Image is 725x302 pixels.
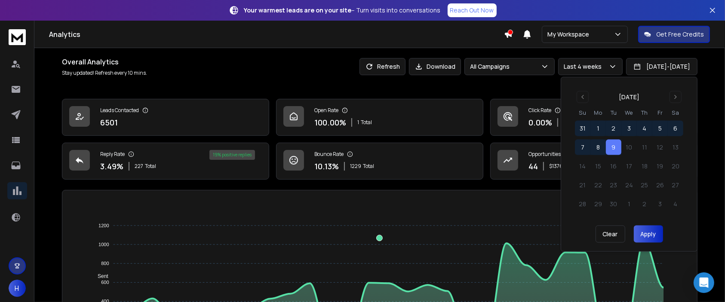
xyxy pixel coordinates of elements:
[62,143,269,180] a: Reply Rate3.49%227Total19% positive replies
[575,121,590,136] button: 31
[427,62,455,71] p: Download
[590,121,606,136] button: 1
[363,163,374,170] span: Total
[361,119,372,126] span: Total
[62,99,269,136] a: Leads Contacted6501
[634,226,663,243] button: Apply
[652,121,668,136] button: 5
[670,91,682,103] button: Go to next month
[606,108,621,117] th: Tuesday
[694,272,714,293] div: Open Intercom Messenger
[350,163,361,170] span: 1229
[549,163,566,170] p: $ 13760
[470,62,513,71] p: All Campaigns
[209,150,255,160] div: 19 % positive replies
[101,280,109,285] tspan: 600
[577,91,589,103] button: Go to previous month
[276,143,483,180] a: Bounce Rate10.13%1229Total
[377,62,400,71] p: Refresh
[652,108,668,117] th: Friday
[135,163,143,170] span: 227
[637,121,652,136] button: 4
[528,151,561,158] p: Opportunities
[409,58,461,75] button: Download
[9,29,26,45] img: logo
[357,119,359,126] span: 1
[575,108,590,117] th: Sunday
[276,99,483,136] a: Open Rate100.00%1Total
[621,108,637,117] th: Wednesday
[590,108,606,117] th: Monday
[62,70,147,76] p: Stay updated! Refresh every 10 mins.
[359,58,406,75] button: Refresh
[637,108,652,117] th: Thursday
[448,3,497,17] a: Reach Out Now
[606,140,621,155] button: 9
[596,226,625,243] button: Clear
[100,160,123,172] p: 3.49 %
[590,140,606,155] button: 8
[490,143,697,180] a: Opportunities44$13760
[528,116,552,128] p: 0.00 %
[91,273,108,279] span: Sent
[490,99,697,136] a: Click Rate0.00%0 Total
[100,107,139,114] p: Leads Contacted
[9,280,26,297] button: H
[626,58,697,75] button: [DATE]-[DATE]
[98,242,109,247] tspan: 1000
[100,151,125,158] p: Reply Rate
[98,223,109,228] tspan: 1200
[668,108,683,117] th: Saturday
[49,29,504,40] h1: Analytics
[547,30,593,39] p: My Workspace
[145,163,156,170] span: Total
[450,6,494,15] p: Reach Out Now
[656,30,704,39] p: Get Free Credits
[314,151,344,158] p: Bounce Rate
[62,57,147,67] h1: Overall Analytics
[314,107,338,114] p: Open Rate
[619,93,639,101] div: [DATE]
[100,116,118,128] p: 6501
[528,160,538,172] p: 44
[101,261,109,266] tspan: 800
[564,62,605,71] p: Last 4 weeks
[528,107,551,114] p: Click Rate
[668,121,683,136] button: 6
[575,140,590,155] button: 7
[244,6,352,14] strong: Your warmest leads are on your site
[314,116,346,128] p: 100.00 %
[638,26,710,43] button: Get Free Credits
[606,121,621,136] button: 2
[244,6,441,15] p: – Turn visits into conversations
[621,121,637,136] button: 3
[314,160,339,172] p: 10.13 %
